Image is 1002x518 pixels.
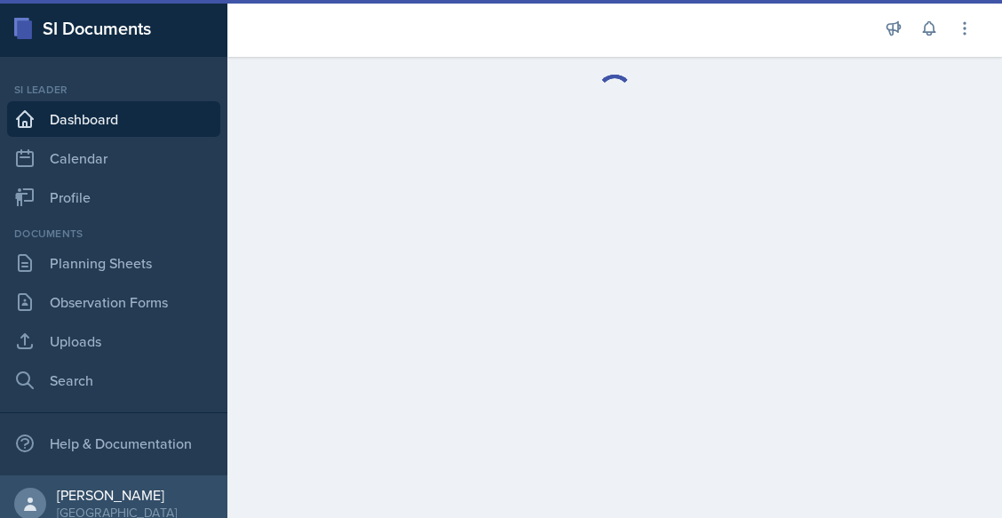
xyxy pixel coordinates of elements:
[7,426,220,461] div: Help & Documentation
[7,82,220,98] div: Si leader
[7,323,220,359] a: Uploads
[7,140,220,176] a: Calendar
[7,226,220,242] div: Documents
[7,245,220,281] a: Planning Sheets
[57,486,177,504] div: [PERSON_NAME]
[7,179,220,215] a: Profile
[7,363,220,398] a: Search
[7,101,220,137] a: Dashboard
[7,284,220,320] a: Observation Forms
